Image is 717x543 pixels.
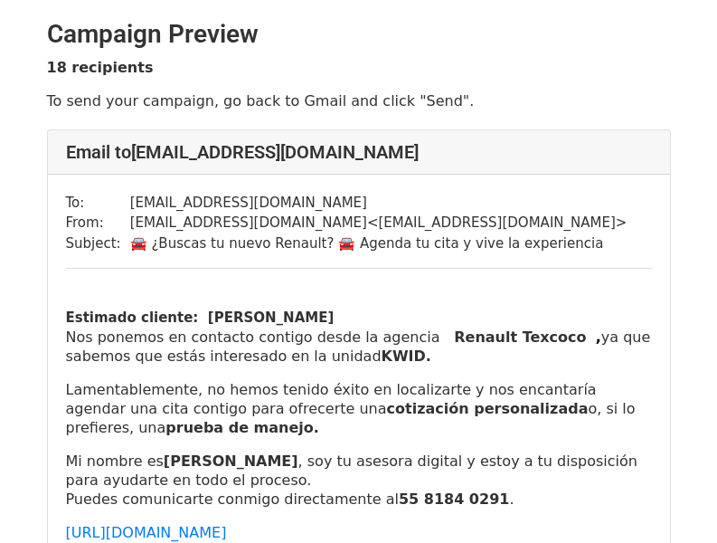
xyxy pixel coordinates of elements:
[47,19,671,50] h2: Campaign Preview
[596,329,601,346] b: ,
[66,310,335,326] b: Estimado cliente: [PERSON_NAME]
[47,59,154,76] strong: 18 recipients
[454,329,586,346] b: Renault Texcoco
[130,233,627,254] td: 🚘 ¿Buscas tu nuevo Renault? 🚘 Agenda tu cita y vive la experiencia
[66,141,652,163] h4: Email to [EMAIL_ADDRESS][DOMAIN_NAME]
[66,524,227,541] a: [URL][DOMAIN_NAME]
[399,491,509,508] strong: 55 8184 0291
[66,213,130,233] td: From:
[66,380,652,437] p: Lamentablemente, no hemos tenido éxito en localizarte y nos encantaría agendar una cita contigo p...
[130,193,627,214] td: [EMAIL_ADDRESS][DOMAIN_NAME]
[66,233,130,254] td: Subject:
[47,91,671,110] p: To send your campaign, go back to Gmail and click "Send".
[130,213,627,233] td: [EMAIL_ADDRESS][DOMAIN_NAME] < [EMAIL_ADDRESS][DOMAIN_NAME] >
[66,193,130,214] td: To:
[66,328,652,366] p: Nos ponemos en contacto contigo desde la agencia ya que sabemos que estás interesado en la unidad
[164,452,298,470] strong: [PERSON_NAME]
[165,419,319,436] b: prueba de manejo.
[382,348,431,365] b: KWID.
[387,400,589,417] b: cotización personalizada
[66,452,652,509] p: Mi nombre es , soy tu asesora digital y estoy a tu disposición para ayudarte en todo el proceso. ...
